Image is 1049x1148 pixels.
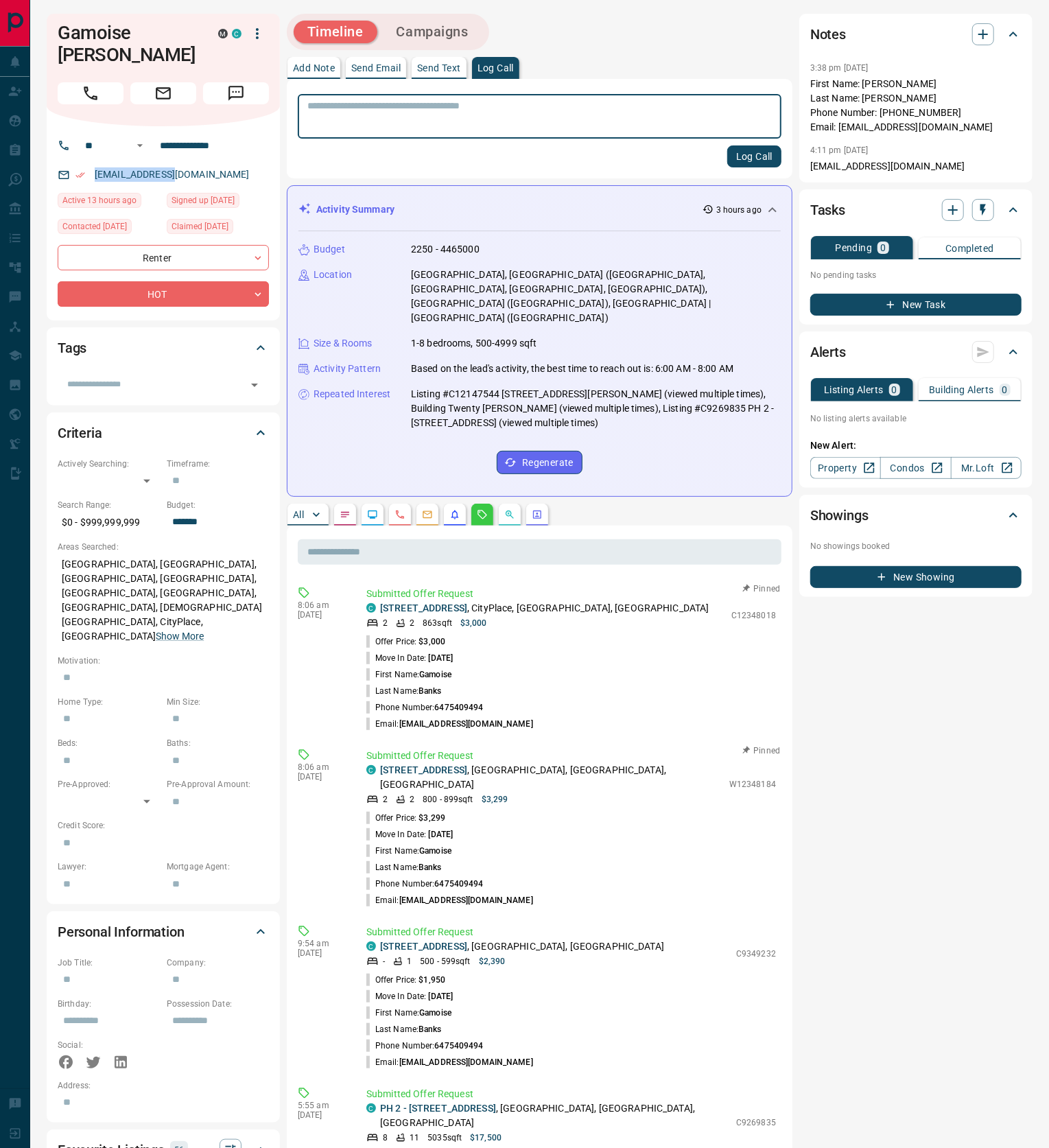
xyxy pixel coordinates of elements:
[411,387,781,430] p: Listing #C12147544 [STREET_ADDRESS][PERSON_NAME] (viewed multiple times), Building Twenty [PERSON...
[298,600,346,610] p: 8:06 am
[383,21,482,43] button: Campaigns
[367,509,378,520] svg: Lead Browsing Activity
[729,778,776,790] p: W12348184
[727,145,781,167] button: Log Call
[810,499,1022,532] div: Showings
[298,197,781,222] div: Activity Summary3 hours ago
[383,1132,388,1144] p: 8
[399,719,533,729] span: [EMAIL_ADDRESS][DOMAIN_NAME]
[380,601,709,616] p: , CityPlace, [GEOGRAPHIC_DATA], [GEOGRAPHIC_DATA]
[419,1008,451,1018] span: Gamoise
[411,242,480,257] p: 2250 - 4465000
[419,846,451,856] span: Gamoise
[810,412,1022,425] p: No listing alerts available
[366,925,776,939] p: Submitted Offer Request
[58,499,160,511] p: Search Range:
[232,29,241,38] div: condos.ca
[1002,385,1008,395] p: 0
[470,1132,502,1144] p: $17,500
[167,696,269,708] p: Min Size:
[58,337,86,359] h2: Tags
[419,637,445,646] span: $3,000
[298,1110,346,1120] p: [DATE]
[423,617,452,629] p: 863 sqft
[167,219,269,238] div: Wed Jan 24 2018
[314,387,390,401] p: Repeated Interest
[810,438,1022,453] p: New Alert:
[167,957,269,969] p: Company:
[58,245,269,270] div: Renter
[172,194,235,207] span: Signed up [DATE]
[167,860,269,873] p: Mortgage Agent:
[58,193,160,212] div: Sat Aug 16 2025
[411,362,733,376] p: Based on the lead's activity, the best time to reach out is: 6:00 AM - 8:00 AM
[411,336,537,351] p: 1-8 bedrooms, 500-4999 sqft
[366,668,451,681] p: First Name:
[58,1079,269,1092] p: Address:
[410,1132,419,1144] p: 11
[156,629,204,644] button: Show More
[810,457,881,479] a: Property
[419,1024,442,1034] span: Banks
[167,998,269,1010] p: Possession Date:
[380,1101,729,1130] p: , [GEOGRAPHIC_DATA], [GEOGRAPHIC_DATA], [GEOGRAPHIC_DATA]
[366,1056,533,1068] p: Email:
[298,610,346,620] p: [DATE]
[366,587,776,601] p: Submitted Offer Request
[460,617,487,629] p: $3,000
[880,457,951,479] a: Condos
[366,974,445,986] p: Offer Price:
[366,828,453,841] p: Move In Date:
[810,504,869,526] h2: Showings
[429,653,453,663] span: [DATE]
[419,670,451,679] span: Gamoise
[399,1057,533,1067] span: [EMAIL_ADDRESS][DOMAIN_NAME]
[420,955,470,968] p: 500 - 599 sqft
[383,617,388,629] p: 2
[58,860,160,873] p: Lawyer:
[75,170,85,180] svg: Email Verified
[810,294,1022,316] button: New Task
[810,199,845,221] h2: Tasks
[366,635,445,648] p: Offer Price:
[172,220,228,233] span: Claimed [DATE]
[504,509,515,520] svg: Opportunities
[293,510,304,519] p: All
[951,457,1022,479] a: Mr.Loft
[810,18,1022,51] div: Notes
[810,265,1022,285] p: No pending tasks
[366,1007,451,1019] p: First Name:
[407,955,412,968] p: 1
[58,553,269,648] p: [GEOGRAPHIC_DATA], [GEOGRAPHIC_DATA], [GEOGRAPHIC_DATA], [GEOGRAPHIC_DATA], [GEOGRAPHIC_DATA], [G...
[58,737,160,749] p: Beds:
[532,509,543,520] svg: Agent Actions
[58,458,160,470] p: Actively Searching:
[880,243,886,253] p: 0
[731,609,776,622] p: C12348018
[945,244,994,253] p: Completed
[742,745,781,757] button: Pinned
[167,499,269,511] p: Budget:
[167,193,269,212] div: Sun Jul 02 2017
[167,778,269,790] p: Pre-Approval Amount:
[419,686,442,696] span: Banks
[429,992,453,1001] span: [DATE]
[366,685,442,697] p: Last Name:
[736,1116,776,1129] p: C9269835
[58,511,160,534] p: $0 - $999,999,999
[380,941,467,952] a: [STREET_ADDRESS]
[482,793,508,806] p: $3,299
[366,894,533,906] p: Email:
[314,362,381,376] p: Activity Pattern
[419,813,445,823] span: $3,299
[366,845,451,857] p: First Name:
[58,819,269,832] p: Credit Score:
[810,341,846,363] h2: Alerts
[497,451,582,474] button: Regenerate
[58,82,123,104] span: Call
[478,63,514,73] p: Log Call
[477,509,488,520] svg: Requests
[58,417,269,449] div: Criteria
[58,655,269,667] p: Motivation:
[366,718,533,730] p: Email:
